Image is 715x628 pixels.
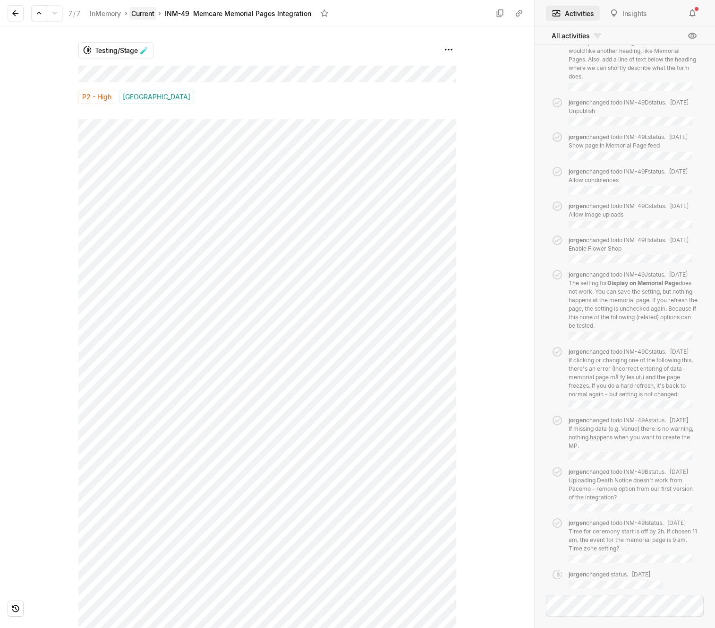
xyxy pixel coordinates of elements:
[546,6,600,21] button: Activities
[569,571,586,578] span: jorgen
[165,9,189,18] div: INM-49
[68,9,80,18] div: 7 7
[569,271,586,278] span: jorgen
[569,107,693,115] p: Unpublish
[569,99,586,106] span: jorgen
[569,416,698,460] div: changed todo INM-49A status.
[569,417,586,424] span: jorgen
[125,9,128,18] div: ›
[78,42,154,58] button: Testing/Stage 🧪
[669,271,688,278] span: [DATE]
[569,141,692,150] p: Show page in Memorial Page feed
[569,244,693,253] p: Enable Flower Shop
[632,571,650,578] span: [DATE]
[569,468,698,512] div: changed todo INM-49B status.
[73,9,76,17] span: /
[546,28,608,44] button: All activities
[607,279,679,287] strong: Display on Memorial Page
[569,202,586,209] span: jorgen
[569,38,698,81] p: It's not possible to change the word . I would like another heading, like Memorial Pages. Also, a...
[123,90,190,104] span: [GEOGRAPHIC_DATA]
[569,348,698,409] div: changed todo INM-49C status.
[569,133,586,140] span: jorgen
[569,210,693,219] p: Allow image uploads
[569,270,698,340] div: changed todo INM-49J status.
[88,7,123,20] a: InMemory
[569,468,586,475] span: jorgen
[158,9,161,18] div: ›
[669,168,688,175] span: [DATE]
[193,9,311,18] div: Memcare Memorial Pages Integration
[670,202,689,209] span: [DATE]
[670,468,688,475] span: [DATE]
[569,570,663,589] div: changed status .
[569,167,692,194] div: changed todo INM-49F status.
[569,176,692,184] p: Allow condolences
[569,356,698,399] p: If clicking or changing one of the following this, there's an error (Incorrect entering of data -...
[569,476,698,502] p: Uploading Death Notice doesn't work from Pacemo - remove option from our first version of the int...
[569,527,698,553] p: Time for ceremony start is off by 2h. If chosen 11 am, the event for the memorial page is 9 am. T...
[90,9,121,18] div: InMemory
[569,30,698,91] div: changed todo INM-49K status.
[569,279,698,330] p: The setting for does not work. You can save the setting, but nothing happens at the memorial page...
[604,6,653,21] button: Insights
[569,133,692,160] div: changed todo INM-49E status.
[670,417,688,424] span: [DATE]
[569,98,693,125] div: changed todo INM-49D status.
[569,348,586,355] span: jorgen
[82,90,111,104] span: P2 - High
[569,236,693,263] div: changed todo INM-49H status.
[552,31,590,41] span: All activities
[569,202,693,229] div: changed todo INM-49G status.
[569,519,586,526] span: jorgen
[569,519,698,563] div: changed todo INM-49I status.
[129,7,156,20] a: Current
[569,168,586,175] span: jorgen
[569,425,698,450] p: If missing data (e.g. Venue) there is no warning, nothing happens when you want to create the MP.
[569,236,586,244] span: jorgen
[667,519,686,526] span: [DATE]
